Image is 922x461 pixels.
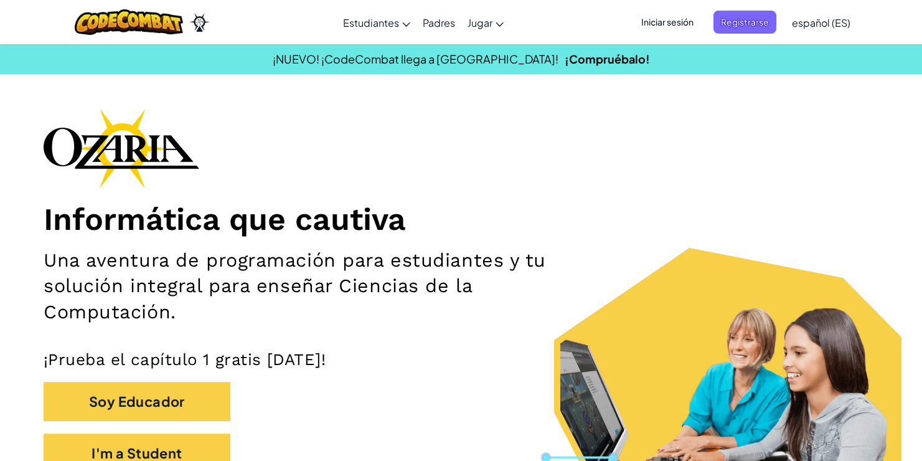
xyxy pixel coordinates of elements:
span: ¡NUEVO! ¡CodeCombat llega a [GEOGRAPHIC_DATA]! [273,52,558,66]
span: Estudiantes [343,16,399,29]
a: Estudiantes [337,6,416,39]
a: español (ES) [786,6,857,39]
h1: Informática que cautiva [44,201,878,239]
button: Iniciar sesión [634,11,701,34]
button: Soy Educador [44,382,230,421]
p: ¡Prueba el capítulo 1 gratis [DATE]! [44,349,878,370]
img: Ozaria [189,13,209,32]
img: Ozaria branding logo [44,108,199,188]
a: Jugar [461,6,510,39]
span: español (ES) [792,16,850,29]
button: Registrarse [713,11,776,34]
h2: Una aventura de programación para estudiantes y tu solución integral para enseñar Ciencias de la ... [44,247,603,325]
span: Jugar [468,16,492,29]
a: ¡Compruébalo! [565,52,650,66]
a: Padres [416,6,461,39]
img: CodeCombat logo [75,9,184,35]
